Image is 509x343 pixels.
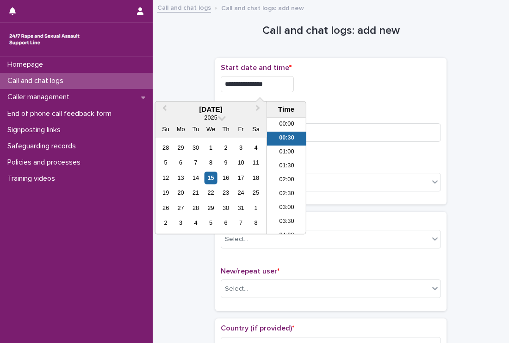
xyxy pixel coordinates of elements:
p: Policies and processes [4,158,88,167]
div: Choose Thursday, October 16th, 2025 [219,171,232,184]
div: Choose Wednesday, October 29th, 2025 [205,202,217,214]
div: We [205,123,217,136]
li: 00:30 [267,132,306,146]
div: Choose Wednesday, November 5th, 2025 [205,217,217,229]
div: Tu [190,123,202,136]
li: 04:00 [267,229,306,243]
div: Choose Friday, October 3rd, 2025 [235,141,247,154]
div: Choose Wednesday, October 22nd, 2025 [205,187,217,199]
div: month 2025-10 [158,140,263,231]
div: Choose Monday, September 29th, 2025 [174,141,187,154]
div: Choose Tuesday, October 7th, 2025 [190,157,202,169]
div: Choose Saturday, October 18th, 2025 [249,171,262,184]
li: 03:30 [267,216,306,229]
div: Choose Monday, November 3rd, 2025 [174,217,187,229]
div: Choose Wednesday, October 15th, 2025 [205,171,217,184]
div: Choose Wednesday, October 8th, 2025 [205,157,217,169]
div: Choose Sunday, October 12th, 2025 [160,171,172,184]
div: Th [219,123,232,136]
div: Choose Monday, October 13th, 2025 [174,171,187,184]
button: Next Month [252,102,267,117]
div: Choose Saturday, October 4th, 2025 [249,141,262,154]
div: Choose Wednesday, October 1st, 2025 [205,141,217,154]
div: Choose Friday, October 24th, 2025 [235,187,247,199]
div: Choose Sunday, November 2nd, 2025 [160,217,172,229]
div: Choose Thursday, October 30th, 2025 [219,202,232,214]
li: 01:30 [267,160,306,174]
div: Choose Thursday, October 2nd, 2025 [219,141,232,154]
li: 00:00 [267,118,306,132]
div: Choose Saturday, October 25th, 2025 [249,187,262,199]
div: Choose Thursday, October 9th, 2025 [219,157,232,169]
div: Choose Friday, November 7th, 2025 [235,217,247,229]
span: Country (if provided) [221,324,294,332]
p: End of phone call feedback form [4,109,119,118]
div: Choose Thursday, October 23rd, 2025 [219,187,232,199]
div: Choose Tuesday, October 14th, 2025 [190,171,202,184]
div: Choose Saturday, November 8th, 2025 [249,217,262,229]
img: rhQMoQhaT3yELyF149Cw [7,30,81,49]
span: New/repeat user [221,267,279,275]
div: Choose Saturday, October 11th, 2025 [249,157,262,169]
li: 02:00 [267,174,306,188]
button: Previous Month [156,102,171,117]
p: Safeguarding records [4,142,83,151]
div: Select... [225,235,248,244]
div: Choose Monday, October 27th, 2025 [174,202,187,214]
div: Choose Friday, October 31st, 2025 [235,202,247,214]
div: Choose Monday, October 20th, 2025 [174,187,187,199]
div: [DATE] [155,105,267,114]
li: 03:00 [267,202,306,216]
div: Choose Tuesday, October 28th, 2025 [190,202,202,214]
span: 2025 [204,114,217,121]
div: Choose Tuesday, September 30th, 2025 [190,141,202,154]
li: 01:00 [267,146,306,160]
div: Choose Sunday, September 28th, 2025 [160,141,172,154]
div: Choose Sunday, October 5th, 2025 [160,157,172,169]
div: Select... [225,284,248,294]
a: Call and chat logs [157,2,211,13]
span: Start date and time [221,64,292,71]
div: Choose Sunday, October 26th, 2025 [160,202,172,214]
p: Homepage [4,60,50,69]
div: Choose Friday, October 10th, 2025 [235,157,247,169]
div: Choose Thursday, November 6th, 2025 [219,217,232,229]
div: Choose Tuesday, October 21st, 2025 [190,187,202,199]
p: Caller management [4,93,77,102]
div: Choose Friday, October 17th, 2025 [235,171,247,184]
div: Fr [235,123,247,136]
div: Choose Tuesday, November 4th, 2025 [190,217,202,229]
p: Training videos [4,174,62,183]
div: Time [269,105,304,114]
div: Su [160,123,172,136]
li: 02:30 [267,188,306,202]
p: Call and chat logs [4,76,71,85]
div: Mo [174,123,187,136]
p: Call and chat logs: add new [221,2,304,13]
div: Sa [249,123,262,136]
p: Signposting links [4,126,68,134]
h1: Call and chat logs: add new [215,24,447,38]
div: Choose Saturday, November 1st, 2025 [249,202,262,214]
div: Choose Monday, October 6th, 2025 [174,157,187,169]
div: Choose Sunday, October 19th, 2025 [160,187,172,199]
